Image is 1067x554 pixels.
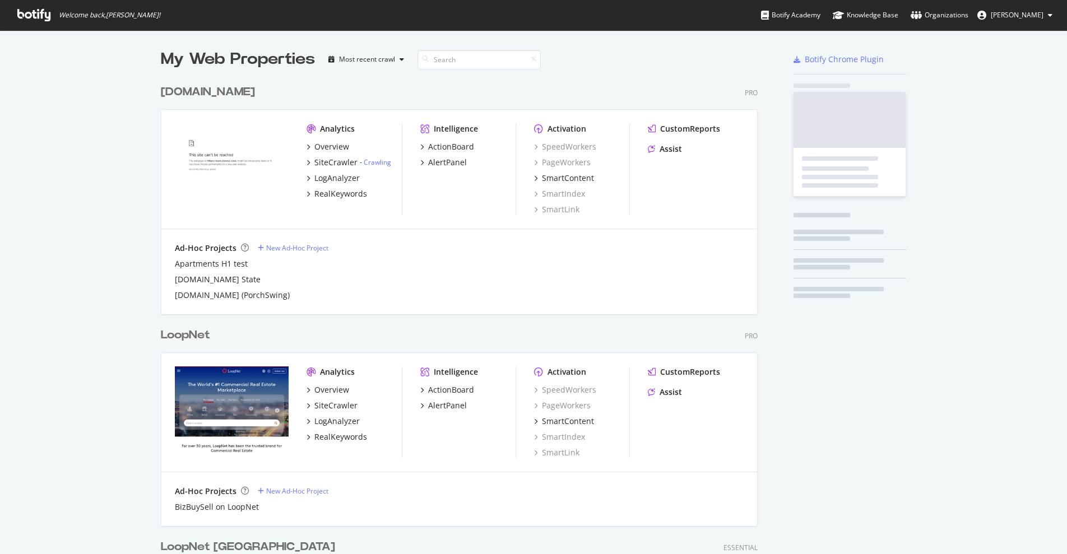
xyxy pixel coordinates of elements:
a: LogAnalyzer [307,173,360,184]
a: [DOMAIN_NAME] State [175,274,261,285]
div: RealKeywords [314,431,367,443]
a: PageWorkers [534,400,591,411]
div: CustomReports [660,366,720,378]
div: RealKeywords [314,188,367,199]
a: SiteCrawler- Crawling [307,157,391,168]
div: New Ad-Hoc Project [266,486,328,496]
div: ActionBoard [428,384,474,395]
div: LogAnalyzer [314,416,360,427]
div: Knowledge Base [833,10,898,21]
a: PageWorkers [534,157,591,168]
a: RealKeywords [307,188,367,199]
div: SmartContent [542,416,594,427]
div: LogAnalyzer [314,173,360,184]
a: SmartContent [534,173,594,184]
a: ActionBoard [420,141,474,152]
div: Assist [660,143,682,155]
a: [DOMAIN_NAME] (PorchSwing) [175,290,290,301]
div: Activation [548,123,586,134]
div: Pro [745,331,758,341]
div: Intelligence [434,123,478,134]
div: [DOMAIN_NAME] [161,84,255,100]
div: SiteCrawler [314,157,358,168]
div: Activation [548,366,586,378]
div: ActionBoard [428,141,474,152]
div: CustomReports [660,123,720,134]
div: Assist [660,387,682,398]
img: www.homes.com [175,123,289,214]
a: SpeedWorkers [534,141,596,152]
a: LoopNet [161,327,215,343]
div: Intelligence [434,366,478,378]
div: SiteCrawler [314,400,358,411]
a: Botify Chrome Plugin [794,54,884,65]
a: Apartments H1 test [175,258,248,269]
a: LogAnalyzer [307,416,360,427]
a: SpeedWorkers [534,384,596,395]
button: Most recent crawl [324,50,409,68]
div: Botify Chrome Plugin [805,54,884,65]
div: AlertPanel [428,157,467,168]
div: - [360,157,391,167]
a: [DOMAIN_NAME] [161,84,259,100]
div: New Ad-Hoc Project [266,243,328,253]
button: [PERSON_NAME] [968,6,1061,24]
a: SmartLink [534,447,579,458]
a: AlertPanel [420,400,467,411]
a: SmartIndex [534,188,585,199]
div: Organizations [911,10,968,21]
div: Ad-Hoc Projects [175,486,236,497]
div: LoopNet [161,327,210,343]
div: My Web Properties [161,48,315,71]
a: Assist [648,387,682,398]
div: Overview [314,141,349,152]
div: Analytics [320,366,355,378]
a: Overview [307,141,349,152]
img: loopnet.com [175,366,289,457]
div: AlertPanel [428,400,467,411]
div: Ad-Hoc Projects [175,243,236,254]
span: Emily Marquez [991,10,1043,20]
a: SmartIndex [534,431,585,443]
div: Pro [745,88,758,97]
a: New Ad-Hoc Project [258,486,328,496]
a: CustomReports [648,366,720,378]
a: Assist [648,143,682,155]
input: Search [417,50,541,69]
a: Overview [307,384,349,395]
a: ActionBoard [420,384,474,395]
a: BizBuySell on LoopNet [175,501,259,513]
div: Most recent crawl [339,56,395,63]
a: RealKeywords [307,431,367,443]
a: SmartContent [534,416,594,427]
a: SmartLink [534,204,579,215]
a: New Ad-Hoc Project [258,243,328,253]
div: Analytics [320,123,355,134]
div: Essential [723,543,758,552]
span: Welcome back, [PERSON_NAME] ! [59,11,160,20]
div: Botify Academy [761,10,820,21]
a: AlertPanel [420,157,467,168]
a: SiteCrawler [307,400,358,411]
div: Overview [314,384,349,395]
a: CustomReports [648,123,720,134]
a: Crawling [364,157,391,167]
div: SmartContent [542,173,594,184]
